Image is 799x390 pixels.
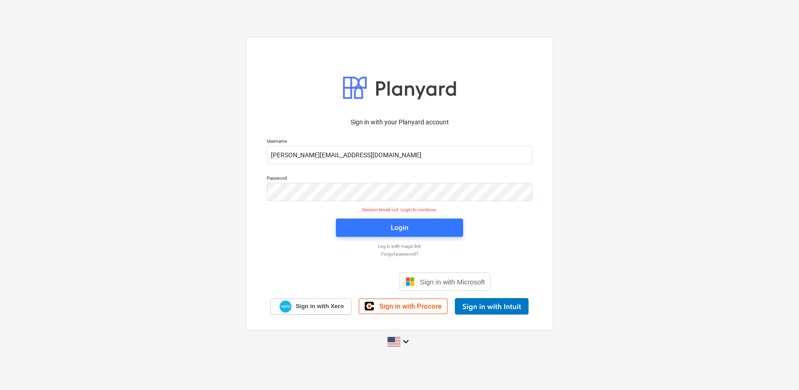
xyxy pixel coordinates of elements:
span: Sign in with Xero [296,302,344,310]
div: Widget de chat [753,346,799,390]
i: keyboard_arrow_down [400,336,411,347]
input: Username [267,146,532,164]
p: Password [267,175,532,183]
p: Username [267,138,532,146]
a: Sign in with Procore [359,299,448,314]
a: Sign in with Xero [270,299,352,315]
img: Microsoft logo [405,277,415,286]
iframe: Chat Widget [753,346,799,390]
p: Sign in with your Planyard account [267,118,532,127]
iframe: Sign in with Google Button [304,272,397,292]
span: Sign in with Microsoft [420,278,485,286]
span: Sign in with Procore [379,302,442,310]
div: Login [391,222,408,234]
a: Forgot password? [262,251,537,257]
button: Login [336,219,463,237]
a: Log in with magic link [262,243,537,249]
p: Session timed out. Login to continue. [261,207,538,213]
img: Xero logo [280,300,292,313]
